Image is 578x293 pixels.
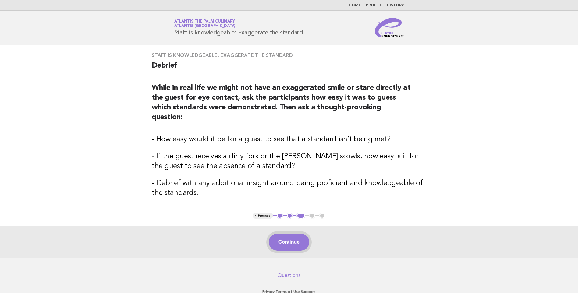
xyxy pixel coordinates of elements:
[366,4,382,7] a: Profile
[277,213,283,219] button: 1
[174,24,236,28] span: Atlantis [GEOGRAPHIC_DATA]
[278,272,300,278] a: Questions
[152,52,426,58] h3: Staff is knowledgeable: Exaggerate the standard
[387,4,404,7] a: History
[152,135,426,144] h3: - How easy would it be for a guest to see that a standard isn’t being met?
[253,213,273,219] button: < Previous
[269,234,309,251] button: Continue
[174,19,236,28] a: Atlantis The Palm CulinaryAtlantis [GEOGRAPHIC_DATA]
[349,4,361,7] a: Home
[287,213,293,219] button: 2
[296,213,305,219] button: 3
[375,18,404,37] img: Service Energizers
[152,83,426,127] h2: While in real life we might not have an exaggerated smile or stare directly at the guest for eye ...
[152,178,426,198] h3: - Debrief with any additional insight around being proficient and knowledgeable of the standards.
[152,61,426,76] h2: Debrief
[174,20,303,36] h1: Staff is knowledgeable: Exaggerate the standard
[152,152,426,171] h3: - If the guest receives a dirty fork or the [PERSON_NAME] scowls, how easy is it for the guest to...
